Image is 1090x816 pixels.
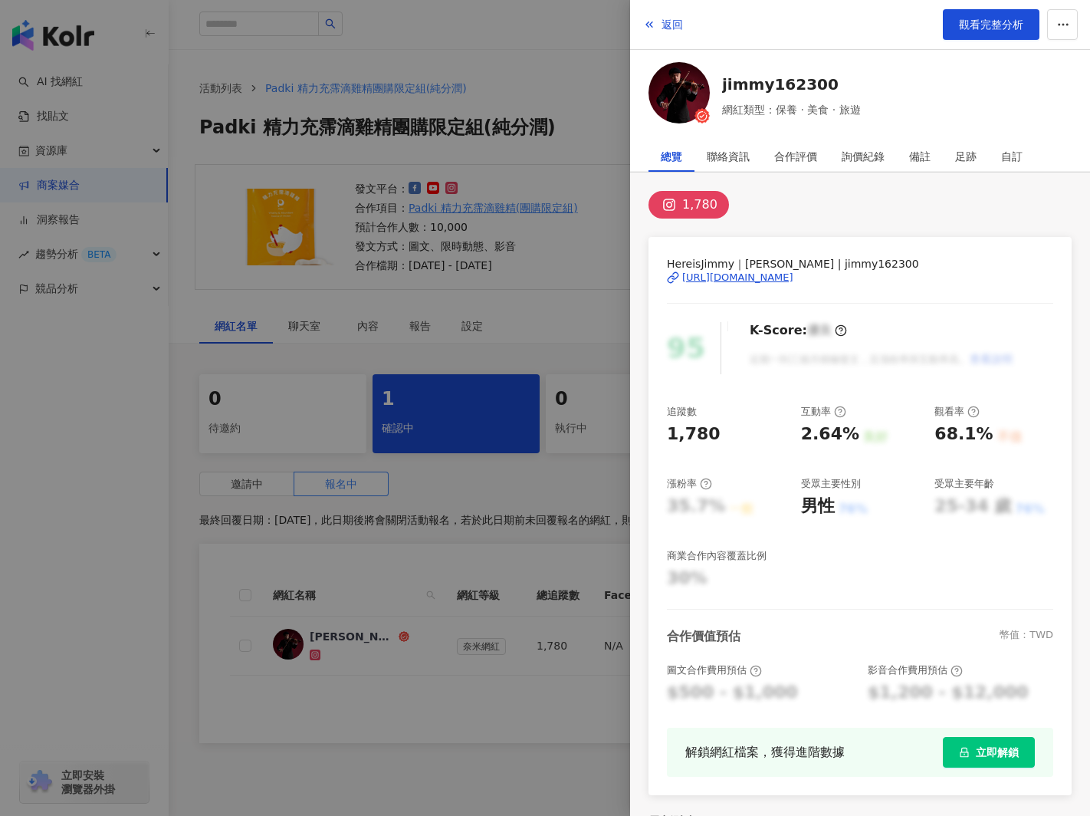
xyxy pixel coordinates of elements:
span: 觀看完整分析 [959,18,1023,31]
div: [URL][DOMAIN_NAME] [682,271,793,285]
div: 合作價值預估 [667,628,740,645]
div: 漲粉率 [667,477,712,491]
div: 1,780 [682,194,717,216]
div: 2.64% [801,423,859,446]
div: 影音合作費用預估 [868,663,963,677]
a: 觀看完整分析 [943,9,1039,40]
div: 1,780 [667,423,721,446]
div: 追蹤數 [667,405,697,419]
div: 總覽 [661,141,682,172]
div: 詢價紀錄 [842,141,885,172]
div: 聯絡資訊 [707,141,750,172]
a: [URL][DOMAIN_NAME] [667,271,1053,285]
a: KOL Avatar [648,62,710,129]
div: K-Score : [750,322,847,339]
div: 觀看率 [934,405,980,419]
div: 男性 [801,495,835,518]
a: jimmy162300 [722,74,861,95]
div: 受眾主要年齡 [934,477,994,491]
button: 1,780 [648,191,729,219]
div: 互動率 [801,405,846,419]
div: 商業合作內容覆蓋比例 [667,549,767,563]
div: 備註 [909,141,931,172]
div: 合作評價 [774,141,817,172]
span: HereisJimmy｜[PERSON_NAME] | jimmy162300 [667,255,1053,272]
span: 網紅類型：保養 · 美食 · 旅遊 [722,101,861,118]
button: 立即解鎖 [943,737,1035,768]
span: 返回 [662,18,683,31]
div: 受眾主要性別 [801,477,861,491]
div: 足跡 [955,141,977,172]
div: 圖文合作費用預估 [667,663,762,677]
span: 立即解鎖 [976,746,1019,758]
div: 自訂 [1001,141,1023,172]
span: lock [959,747,970,758]
div: 68.1% [934,423,993,446]
div: 解鎖網紅檔案，獲得進階數據 [685,742,845,762]
button: 返回 [642,9,684,40]
img: KOL Avatar [648,62,710,123]
div: 幣值：TWD [1000,628,1053,645]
